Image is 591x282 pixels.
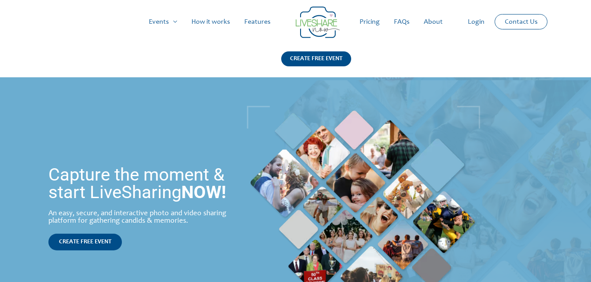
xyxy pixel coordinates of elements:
a: Contact Us [498,14,545,29]
strong: NOW! [181,182,226,202]
h1: Capture the moment & start LiveSharing [48,166,234,201]
a: Login [461,8,492,36]
a: CREATE FREE EVENT [281,51,351,77]
a: Features [237,8,278,36]
a: CREATE FREE EVENT [48,234,122,250]
a: Pricing [352,8,387,36]
a: How it works [184,8,237,36]
span: CREATE FREE EVENT [59,239,111,245]
img: Group 14 | Live Photo Slideshow for Events | Create Free Events Album for Any Occasion [296,7,340,38]
a: Events [142,8,184,36]
a: About [417,8,450,36]
div: CREATE FREE EVENT [281,51,351,66]
div: An easy, secure, and interactive photo and video sharing platform for gathering candids & memories. [48,210,234,225]
a: FAQs [387,8,417,36]
nav: Site Navigation [15,8,576,36]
